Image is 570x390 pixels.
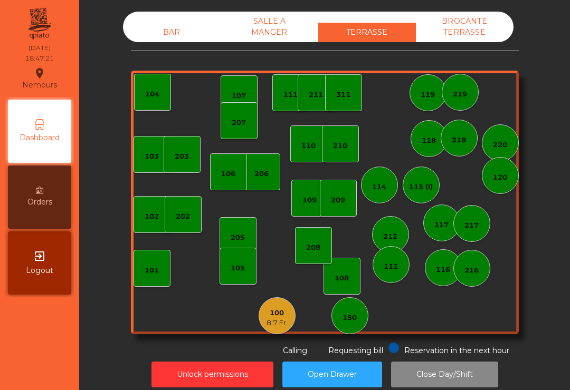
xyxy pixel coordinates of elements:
[123,23,221,42] div: BAR
[221,169,235,179] div: 106
[434,220,449,230] div: 117
[372,182,386,192] div: 114
[404,346,509,355] span: Reservation in the next hour
[383,231,397,242] div: 212
[33,250,46,262] i: exit_to_app
[145,211,159,222] div: 102
[145,151,159,162] div: 103
[422,135,436,146] div: 118
[453,89,467,100] div: 219
[464,265,479,276] div: 216
[343,313,357,323] div: 150
[26,5,52,42] img: qpiato
[464,220,479,231] div: 217
[232,91,246,101] div: 107
[409,182,433,192] div: 115 (I)
[331,195,345,206] div: 209
[151,362,273,387] button: Unlock permissions
[384,261,398,272] div: 112
[318,23,416,42] div: TERRASSE
[493,140,507,150] div: 220
[416,12,514,42] div: BROCANTE TERRASSE
[231,232,245,243] div: 205
[309,90,323,100] div: 211
[176,211,190,222] div: 202
[28,43,51,53] div: [DATE]
[145,265,159,276] div: 101
[231,263,245,274] div: 105
[25,54,54,63] div: 18:47:21
[283,90,298,100] div: 111
[175,151,189,162] div: 203
[283,346,307,355] span: Calling
[333,141,347,151] div: 210
[282,362,382,387] button: Open Drawer
[328,346,383,355] span: Requesting bill
[267,318,288,328] div: 8.7 Fr.
[27,197,52,208] span: Orders
[254,169,269,179] div: 206
[301,141,316,151] div: 110
[335,273,349,284] div: 108
[221,12,318,42] div: SALLE A MANGER
[306,242,320,253] div: 208
[22,65,57,92] div: Nemours
[145,89,159,100] div: 104
[436,265,450,275] div: 116
[26,265,53,276] span: Logout
[336,90,350,100] div: 311
[391,362,498,387] button: Close Day/Shift
[493,172,507,183] div: 120
[20,132,60,143] span: Dashboard
[452,135,466,145] div: 218
[232,118,246,128] div: 207
[267,308,288,318] div: 100
[421,90,435,100] div: 119
[33,67,46,80] i: location_on
[302,195,317,206] div: 109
